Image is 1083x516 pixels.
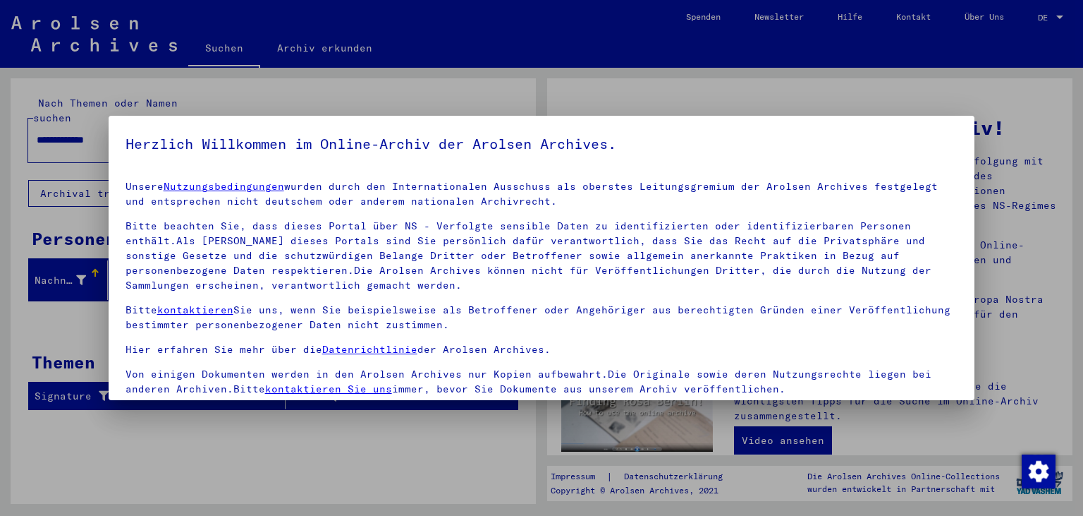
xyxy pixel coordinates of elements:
img: Zustimmung ändern [1022,455,1056,488]
a: Nutzungsbedingungen [164,180,284,193]
a: kontaktieren [157,304,233,316]
p: Bitte Sie uns, wenn Sie beispielsweise als Betroffener oder Angehöriger aus berechtigten Gründen ... [126,303,958,332]
h5: Herzlich Willkommen im Online-Archiv der Arolsen Archives. [126,133,958,155]
a: Datenrichtlinie [322,343,417,356]
p: Bitte beachten Sie, dass dieses Portal über NS - Verfolgte sensible Daten zu identifizierten oder... [126,219,958,293]
p: Unsere wurden durch den Internationalen Ausschuss als oberstes Leitungsgremium der Arolsen Archiv... [126,179,958,209]
p: Von einigen Dokumenten werden in den Arolsen Archives nur Kopien aufbewahrt.Die Originale sowie d... [126,367,958,397]
a: kontaktieren Sie uns [265,383,392,395]
p: Hier erfahren Sie mehr über die der Arolsen Archives. [126,342,958,357]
